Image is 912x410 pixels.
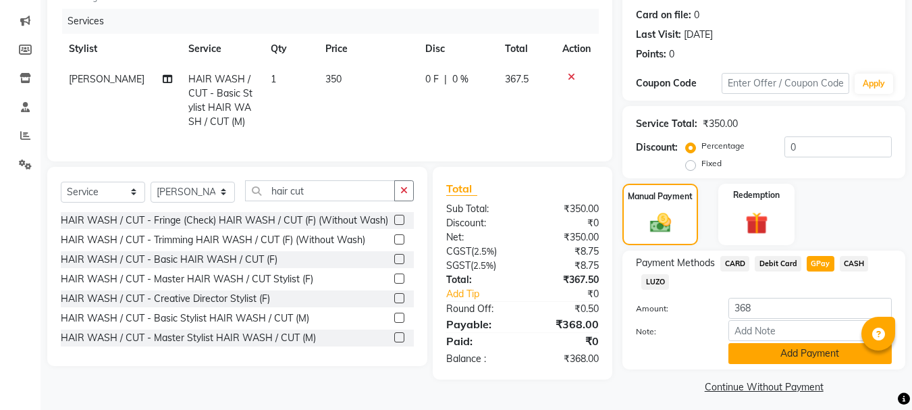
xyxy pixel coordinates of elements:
span: 0 F [425,72,439,86]
div: ₹8.75 [522,245,609,259]
span: 1 [271,73,276,85]
div: Coupon Code [636,76,721,91]
th: Price [317,34,417,64]
th: Disc [417,34,498,64]
div: ₹0 [537,287,610,301]
div: HAIR WASH / CUT - Master Stylist HAIR WASH / CUT (M) [61,331,316,345]
button: Add Payment [728,343,892,364]
th: Stylist [61,34,180,64]
label: Amount: [626,303,718,315]
div: Balance : [436,352,522,366]
div: Card on file: [636,8,691,22]
span: HAIR WASH / CUT - Basic Stylist HAIR WASH / CUT (M) [188,73,252,128]
div: ₹8.75 [522,259,609,273]
div: [DATE] [684,28,713,42]
div: ₹0 [522,333,609,349]
div: ₹367.50 [522,273,609,287]
div: ₹350.00 [522,202,609,216]
span: 367.5 [505,73,529,85]
span: Payment Methods [636,256,715,270]
label: Fixed [701,157,722,170]
div: HAIR WASH / CUT - Basic Stylist HAIR WASH / CUT (M) [61,311,309,326]
div: Service Total: [636,117,697,131]
div: Services [62,9,609,34]
span: | [444,72,447,86]
a: Add Tip [436,287,537,301]
img: _gift.svg [739,209,775,237]
div: Paid: [436,333,522,349]
th: Qty [263,34,317,64]
div: HAIR WASH / CUT - Fringe (Check) HAIR WASH / CUT (F) (Without Wash) [61,213,388,228]
th: Total [497,34,554,64]
span: 350 [325,73,342,85]
div: Net: [436,230,522,245]
span: SGST [446,259,471,272]
span: 2.5% [473,260,493,271]
th: Service [180,34,263,64]
div: Last Visit: [636,28,681,42]
label: Manual Payment [628,190,693,203]
div: Total: [436,273,522,287]
a: Continue Without Payment [625,380,903,394]
button: Apply [855,74,893,94]
label: Percentage [701,140,745,152]
div: Discount: [636,140,678,155]
span: [PERSON_NAME] [69,73,144,85]
img: _cash.svg [643,211,678,235]
span: CGST [446,245,471,257]
div: ₹350.00 [703,117,738,131]
div: 0 [694,8,699,22]
div: ₹350.00 [522,230,609,245]
div: ₹368.00 [522,352,609,366]
div: ₹0.50 [522,302,609,316]
th: Action [554,34,599,64]
input: Enter Offer / Coupon Code [722,73,849,94]
div: HAIR WASH / CUT - Master HAIR WASH / CUT Stylist (F) [61,272,313,286]
div: Round Off: [436,302,522,316]
span: GPay [807,256,834,272]
span: Debit Card [755,256,801,272]
label: Note: [626,326,718,338]
span: CASH [840,256,869,272]
div: ₹0 [522,216,609,230]
span: 2.5% [474,246,494,257]
div: 0 [669,47,674,61]
div: ( ) [436,245,522,259]
div: HAIR WASH / CUT - Creative Director Stylist (F) [61,292,270,306]
div: HAIR WASH / CUT - Trimming HAIR WASH / CUT (F) (Without Wash) [61,233,365,247]
div: Sub Total: [436,202,522,216]
input: Search or Scan [245,180,395,201]
div: Payable: [436,316,522,332]
input: Amount [728,298,892,319]
label: Redemption [733,189,780,201]
div: ( ) [436,259,522,273]
div: HAIR WASH / CUT - Basic HAIR WASH / CUT (F) [61,253,277,267]
div: ₹368.00 [522,316,609,332]
span: LUZO [641,274,669,290]
div: Points: [636,47,666,61]
div: Discount: [436,216,522,230]
span: 0 % [452,72,468,86]
input: Add Note [728,320,892,341]
span: Total [446,182,477,196]
span: CARD [720,256,749,272]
